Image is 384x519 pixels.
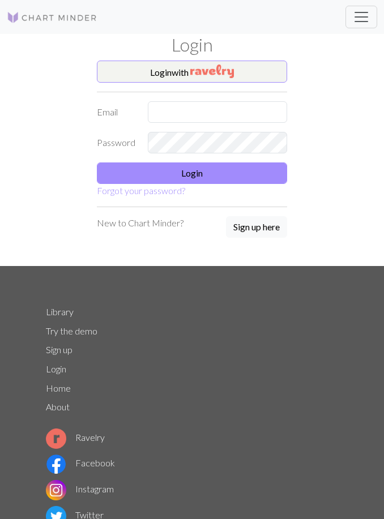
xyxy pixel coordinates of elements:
[39,34,345,56] h1: Login
[190,65,234,78] img: Ravelry
[46,480,66,500] img: Instagram logo
[46,432,105,443] a: Ravelry
[46,306,74,317] a: Library
[46,483,114,494] a: Instagram
[345,6,377,28] button: Toggle navigation
[46,325,97,336] a: Try the demo
[46,401,70,412] a: About
[46,457,115,468] a: Facebook
[97,216,184,230] p: New to Chart Minder?
[97,61,287,83] button: Loginwith
[46,383,71,393] a: Home
[46,428,66,449] img: Ravelry logo
[226,216,287,238] button: Sign up here
[46,344,72,355] a: Sign up
[46,454,66,474] img: Facebook logo
[90,132,141,153] label: Password
[7,11,97,24] img: Logo
[90,101,141,123] label: Email
[97,185,185,196] a: Forgot your password?
[46,363,66,374] a: Login
[97,162,287,184] button: Login
[226,216,287,239] a: Sign up here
